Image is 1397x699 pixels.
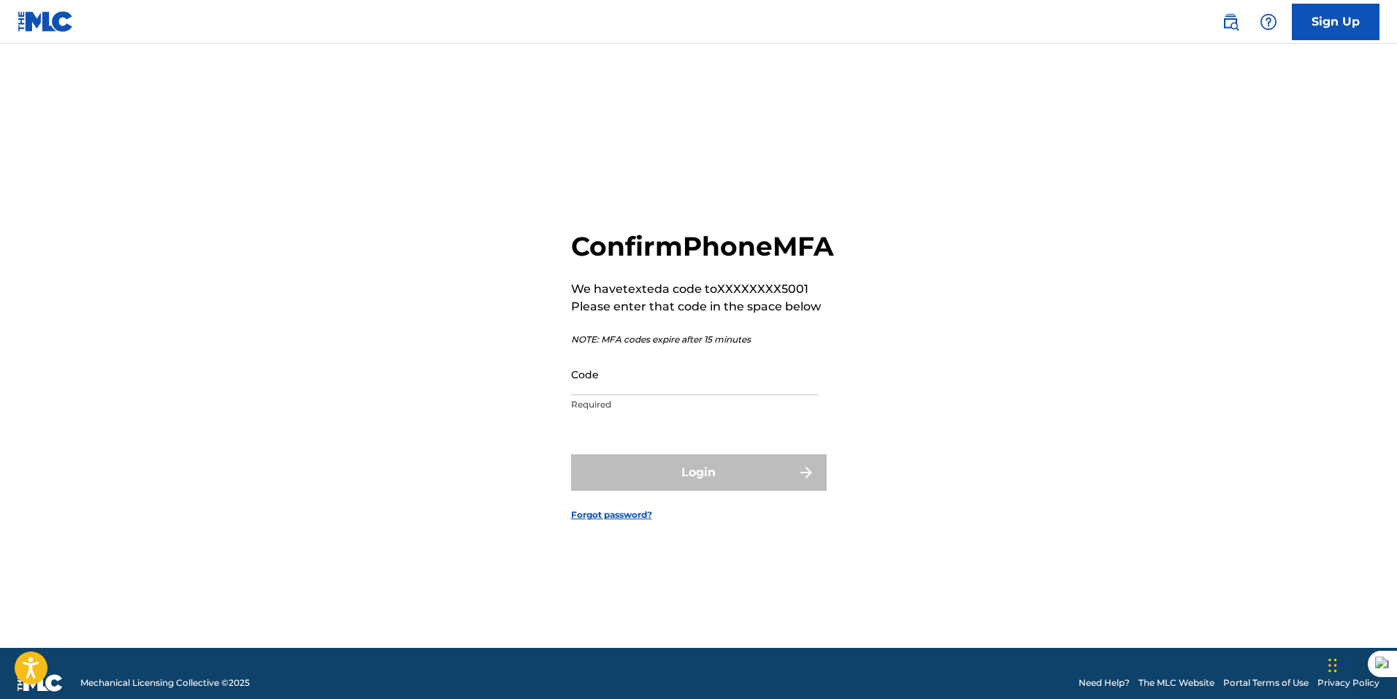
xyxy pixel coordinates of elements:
p: Required [571,398,818,411]
img: MLC Logo [18,11,74,32]
p: We have texted a code to XXXXXXXX5001 [571,280,834,298]
a: Public Search [1216,7,1245,37]
h2: Confirm Phone MFA [571,230,834,263]
a: The MLC Website [1138,676,1214,690]
p: Please enter that code in the space below [571,298,834,316]
a: Sign Up [1292,4,1379,40]
img: logo [18,674,63,692]
a: Need Help? [1079,676,1130,690]
p: NOTE: MFA codes expire after 15 minutes [571,333,834,346]
div: Help [1254,7,1283,37]
div: Drag [1328,643,1337,687]
a: Portal Terms of Use [1223,676,1309,690]
img: search [1222,13,1239,31]
a: Privacy Policy [1317,676,1379,690]
a: Forgot password? [571,508,652,522]
iframe: Chat Widget [1324,629,1397,699]
img: help [1260,13,1277,31]
span: Mechanical Licensing Collective © 2025 [80,676,250,690]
